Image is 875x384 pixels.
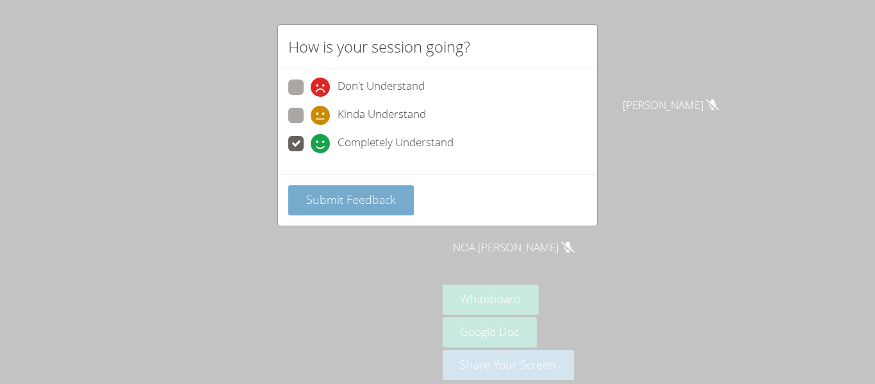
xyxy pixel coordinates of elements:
button: Submit Feedback [288,185,414,215]
span: Submit Feedback [306,192,396,207]
span: Kinda Understand [338,106,426,125]
h2: How is your session going? [288,35,470,58]
span: Don't Understand [338,78,425,97]
span: Completely Understand [338,134,454,153]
